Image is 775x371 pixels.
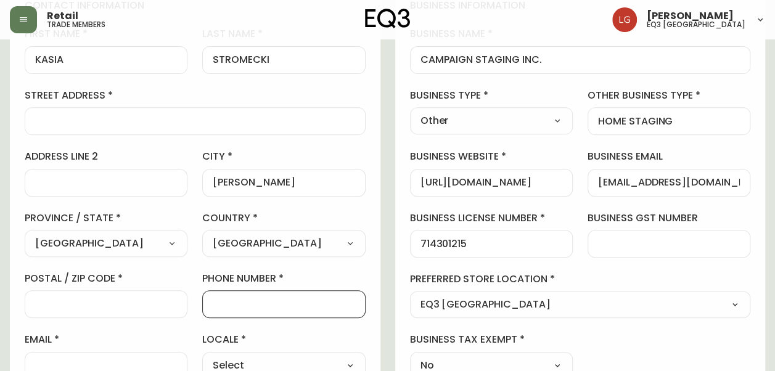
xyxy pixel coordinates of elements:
label: postal / zip code [25,272,187,285]
label: business email [588,150,750,163]
label: business gst number [588,211,750,225]
label: preferred store location [410,272,751,286]
label: business tax exempt [410,333,573,346]
label: business type [410,89,573,102]
label: city [202,150,365,163]
label: province / state [25,211,187,225]
label: other business type [588,89,750,102]
span: [PERSON_NAME] [647,11,734,21]
input: https://www.designshop.com [420,177,562,189]
label: country [202,211,365,225]
label: address line 2 [25,150,187,163]
label: email [25,333,187,346]
label: phone number [202,272,365,285]
h5: eq3 [GEOGRAPHIC_DATA] [647,21,745,28]
label: street address [25,89,366,102]
img: logo [365,9,411,28]
label: locale [202,333,365,346]
span: Retail [47,11,78,21]
label: business license number [410,211,573,225]
label: business website [410,150,573,163]
h5: trade members [47,21,105,28]
img: da6fc1c196b8cb7038979a7df6c040e1 [612,7,637,32]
